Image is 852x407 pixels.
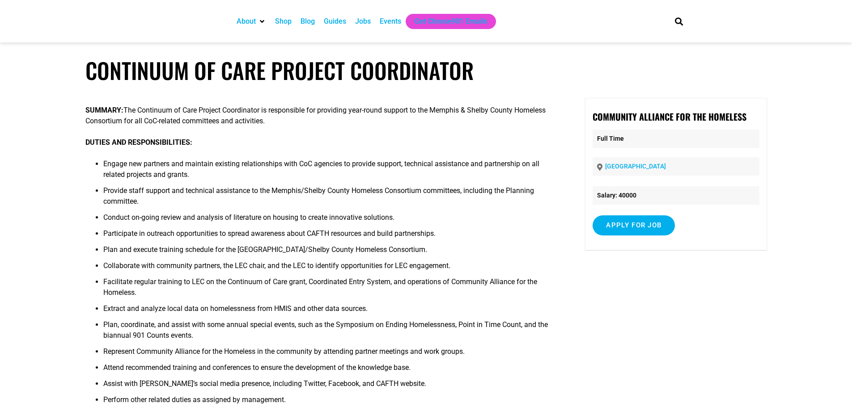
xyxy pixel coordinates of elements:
a: Blog [301,16,315,27]
li: Collaborate with community partners, the LEC chair, and the LEC to identify opportunities for LEC... [103,260,551,277]
p: Full Time [593,130,759,148]
li: Plan, coordinate, and assist with some annual special events, such as the Symposium on Ending Hom... [103,319,551,346]
nav: Main nav [232,14,660,29]
li: Salary: 40000 [593,186,759,205]
li: Engage new partners and maintain existing relationships with CoC agencies to provide support, tec... [103,159,551,185]
li: Facilitate regular training to LEC on the Continuum of Care grant, Coordinated Entry System, and ... [103,277,551,303]
a: Guides [324,16,346,27]
strong: SUMMARY: [85,106,123,114]
li: Plan and execute training schedule for the [GEOGRAPHIC_DATA]/Shelby County Homeless Consortium. [103,244,551,260]
div: About [232,14,271,29]
p: The Continuum of Care Project Coordinator is responsible for providing year-round support to the ... [85,105,551,126]
li: Participate in outreach opportunities to spread awareness about CAFTH resources and build partner... [103,228,551,244]
li: Assist with [PERSON_NAME]’s social media presence, including Twitter, Facebook, and CAFTH website. [103,378,551,394]
a: [GEOGRAPHIC_DATA] [605,163,666,170]
input: Apply for job [593,215,675,235]
div: Search [671,14,686,29]
a: Jobs [355,16,371,27]
li: Conduct on-going review and analysis of literature on housing to create innovative solutions. [103,212,551,228]
strong: DUTIES AND RESPONSIBILITIES: [85,138,192,147]
a: Get Choose901 Emails [415,16,487,27]
a: About [237,16,256,27]
li: Attend recommended training and conferences to ensure the development of the knowledge base. [103,362,551,378]
li: Represent Community Alliance for the Homeless in the community by attending partner meetings and ... [103,346,551,362]
a: Shop [275,16,292,27]
li: Extract and analyze local data on homelessness from HMIS and other data sources. [103,303,551,319]
li: Provide staff support and technical assistance to the Memphis/Shelby County Homeless Consortium c... [103,185,551,212]
h1: Continuum of Care Project Coordinator [85,57,767,84]
strong: Community Alliance for the Homeless [593,110,746,123]
a: Events [380,16,401,27]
